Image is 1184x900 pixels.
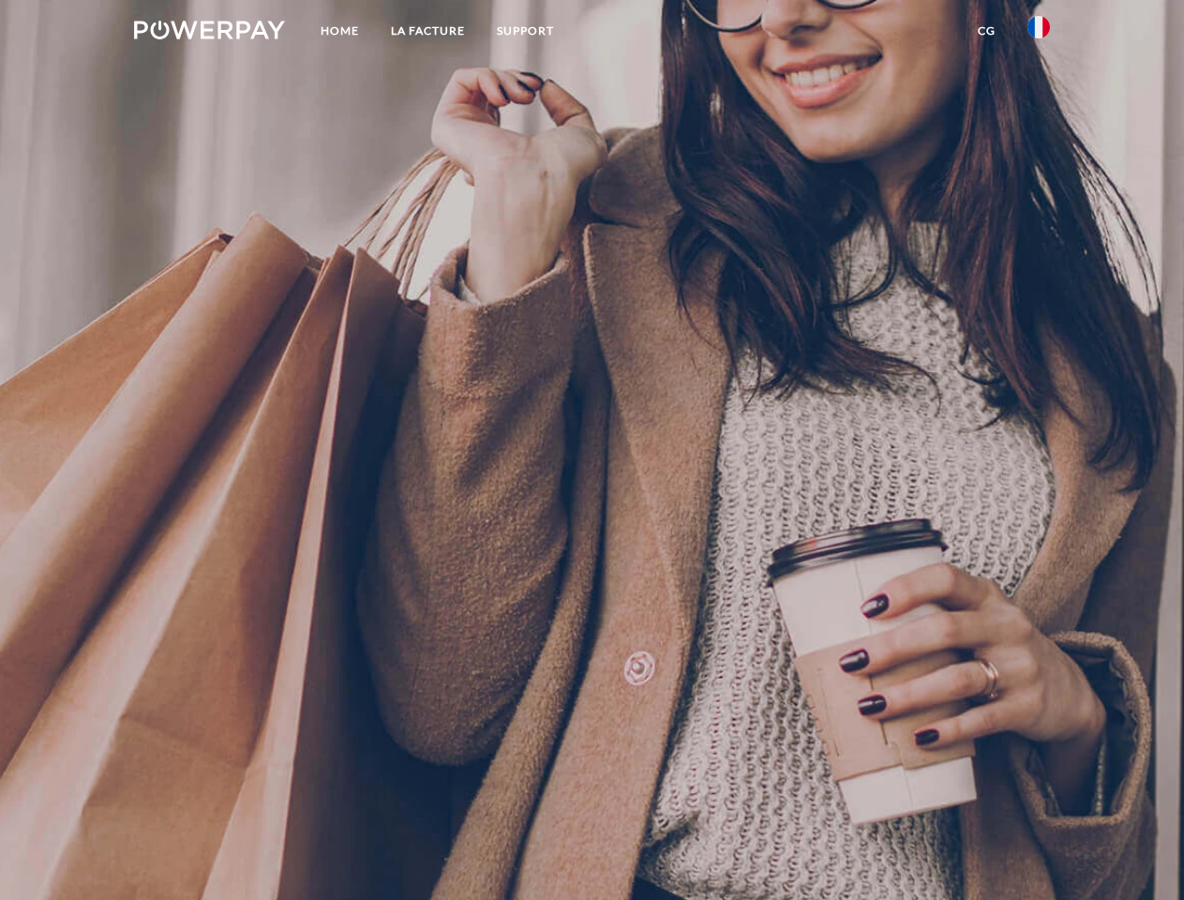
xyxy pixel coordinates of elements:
[134,21,285,39] img: logo-powerpay-white.svg
[305,14,375,48] a: Home
[1027,16,1050,38] img: fr
[962,14,1012,48] a: CG
[481,14,570,48] a: Support
[375,14,481,48] a: LA FACTURE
